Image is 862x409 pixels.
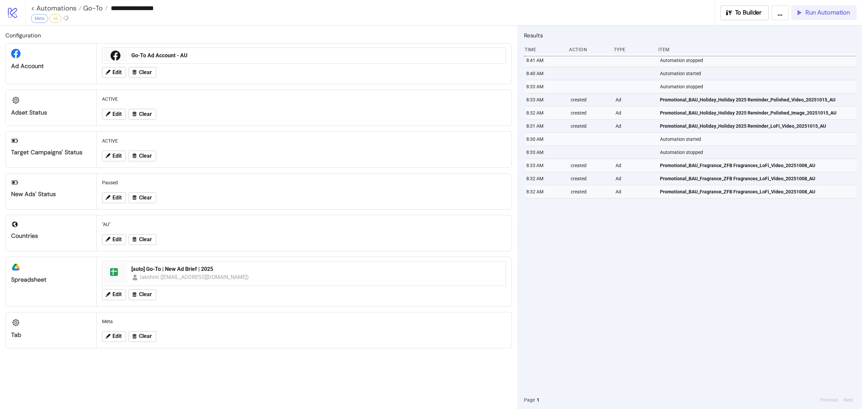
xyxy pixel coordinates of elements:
[102,331,126,342] button: Edit
[526,67,565,80] div: 8:40 AM
[660,172,854,185] a: Promotional_BAU_Fragrance_ZFB Fragrances_LoFi_Video_20251008_AU
[615,93,655,106] div: Ad
[524,396,535,404] span: Page
[140,273,250,281] div: lakshmi ([EMAIL_ADDRESS][DOMAIN_NAME])
[659,133,858,146] div: Automation started
[112,111,122,117] span: Edit
[102,109,126,120] button: Edit
[131,265,502,273] div: [auto] Go-To | New Ad Brief | 2025
[102,192,126,203] button: Edit
[660,188,815,195] span: Promotional_BAU_Fragrance_ZFB Fragrances_LoFi_Video_20251008_AU
[99,315,509,328] div: Meta
[660,122,826,130] span: Promotional_BAU_Holiday_Holiday 2025 Reminder_LoFi_Video_20251015_AU
[129,331,156,342] button: Clear
[660,93,854,106] a: Promotional_BAU_Holiday_Holiday 2025 Reminder_Polished_Video_20251015_AU
[139,195,152,201] span: Clear
[11,149,91,156] div: Target Campaigns' Status
[526,172,565,185] div: 8:32 AM
[615,106,655,119] div: Ad
[112,237,122,243] span: Edit
[526,146,565,159] div: 8:33 AM
[81,4,103,12] span: Go-To
[526,159,565,172] div: 8:33 AM
[11,109,91,117] div: Adset Status
[524,43,564,56] div: Time
[112,291,122,297] span: Edit
[526,185,565,198] div: 8:32 AM
[570,185,610,198] div: created
[129,192,156,203] button: Clear
[660,162,815,169] span: Promotional_BAU_Fragrance_ZFB Fragrances_LoFi_Video_20251008_AU
[139,111,152,117] span: Clear
[615,172,655,185] div: Ad
[613,43,653,56] div: Type
[139,333,152,339] span: Clear
[660,96,835,103] span: Promotional_BAU_Holiday_Holiday 2025 Reminder_Polished_Video_20251015_AU
[526,106,565,119] div: 8:32 AM
[658,43,857,56] div: Item
[99,93,509,105] div: ACTIVE
[139,153,152,159] span: Clear
[660,175,815,182] span: Promotional_BAU_Fragrance_ZFB Fragrances_LoFi_Video_20251008_AU
[570,159,610,172] div: created
[659,146,858,159] div: Automation stopped
[102,67,126,78] button: Edit
[615,120,655,132] div: Ad
[112,69,122,75] span: Edit
[524,31,857,40] h2: Results
[139,291,152,297] span: Clear
[659,80,858,93] div: Automation stopped
[81,5,108,11] a: Go-To
[131,52,502,59] div: Go-To Ad Account - AU
[526,120,565,132] div: 8:31 AM
[659,67,858,80] div: Automation started
[49,14,61,23] div: v5
[570,106,610,119] div: created
[660,109,836,117] span: Promotional_BAU_Holiday_Holiday 2025 Reminder_Polished_Image_20251015_AU
[526,93,565,106] div: 8:33 AM
[818,396,840,404] button: Previous
[129,289,156,300] button: Clear
[805,9,850,17] span: Run Automation
[11,232,91,240] div: Countries
[660,106,854,119] a: Promotional_BAU_Holiday_Holiday 2025 Reminder_Polished_Image_20251015_AU
[129,67,156,78] button: Clear
[129,151,156,161] button: Clear
[5,31,512,40] h2: Configuration
[102,289,126,300] button: Edit
[735,9,762,17] span: To Builder
[660,159,854,172] a: Promotional_BAU_Fragrance_ZFB Fragrances_LoFi_Video_20251008_AU
[659,54,858,67] div: Automation stopped
[771,5,789,20] button: ...
[615,159,655,172] div: Ad
[129,234,156,245] button: Clear
[570,120,610,132] div: created
[721,5,769,20] button: To Builder
[660,120,854,132] a: Promotional_BAU_Holiday_Holiday 2025 Reminder_LoFi_Video_20251015_AU
[112,333,122,339] span: Edit
[112,153,122,159] span: Edit
[139,237,152,243] span: Clear
[139,69,152,75] span: Clear
[615,185,655,198] div: Ad
[526,54,565,67] div: 8:41 AM
[31,14,48,23] div: Meta
[11,331,91,339] div: Tab
[660,185,854,198] a: Promotional_BAU_Fragrance_ZFB Fragrances_LoFi_Video_20251008_AU
[99,176,509,189] div: Paused
[535,396,541,404] button: 1
[102,151,126,161] button: Edit
[11,276,91,284] div: Spreadsheet
[841,396,855,404] button: Next
[570,93,610,106] div: created
[568,43,608,56] div: Action
[112,195,122,201] span: Edit
[11,190,91,198] div: New Ads' Status
[11,62,91,70] div: Ad Account
[526,80,565,93] div: 8:33 AM
[99,134,509,147] div: ACTIVE
[31,5,81,11] a: < Automations
[526,133,565,146] div: 8:30 AM
[99,218,509,231] div: "AU"
[129,109,156,120] button: Clear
